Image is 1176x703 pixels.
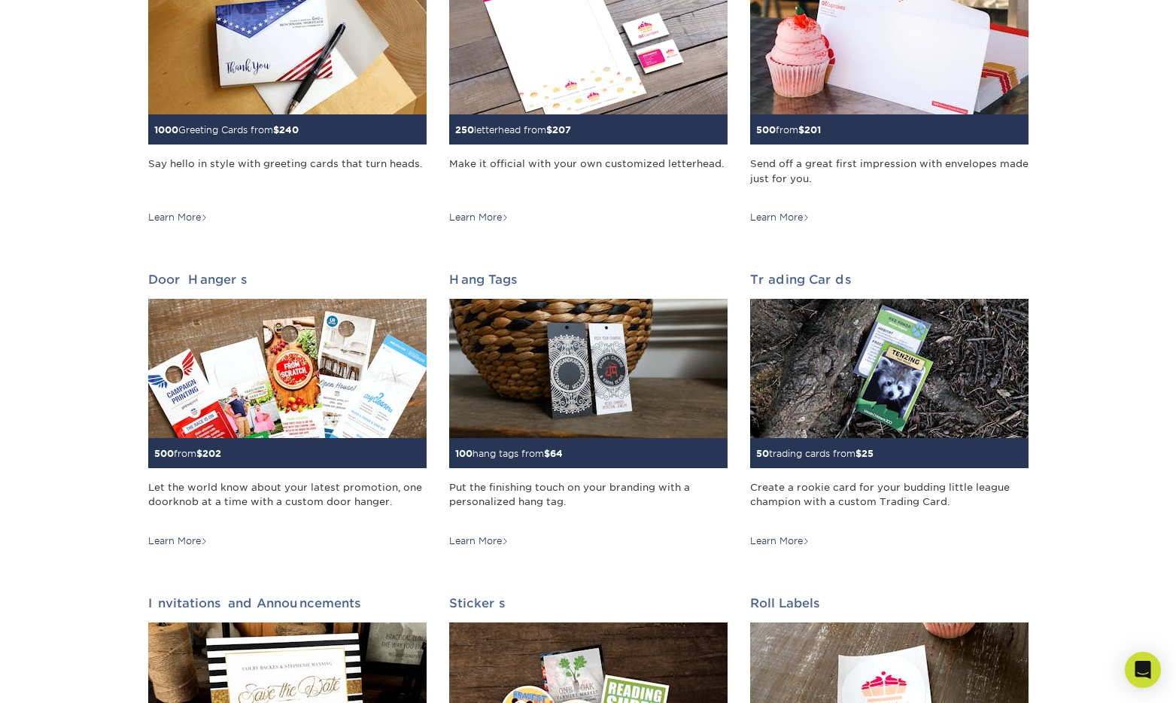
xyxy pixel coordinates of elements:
a: Door Hangers 500from$202 Let the world know about your latest promotion, one doorknob at a time w... [148,272,427,548]
span: 207 [552,124,571,135]
div: Let the world know about your latest promotion, one doorknob at a time with a custom door hanger. [148,480,427,524]
h2: Roll Labels [750,596,1029,610]
small: hang tags from [455,448,563,459]
div: Create a rookie card for your budding little league champion with a custom Trading Card. [750,480,1029,524]
div: Put the finishing touch on your branding with a personalized hang tag. [449,480,728,524]
span: $ [798,124,804,135]
div: Learn More [750,211,810,224]
h2: Hang Tags [449,272,728,287]
div: Learn More [449,211,509,224]
span: $ [855,448,861,459]
img: Door Hangers [148,299,427,438]
div: Learn More [750,534,810,548]
h2: Invitations and Announcements [148,596,427,610]
div: Send off a great first impression with envelopes made just for you. [750,157,1029,200]
a: Trading Cards 50trading cards from$25 Create a rookie card for your budding little league champio... [750,272,1029,548]
div: Open Intercom Messenger [1125,652,1161,688]
div: Say hello in style with greeting cards that turn heads. [148,157,427,200]
span: 240 [279,124,299,135]
small: from [154,448,221,459]
span: $ [273,124,279,135]
span: 100 [455,448,473,459]
span: 250 [455,124,474,135]
span: 1000 [154,124,178,135]
span: 500 [154,448,174,459]
div: Learn More [449,534,509,548]
span: $ [544,448,550,459]
span: $ [196,448,202,459]
span: 64 [550,448,563,459]
div: Learn More [148,211,208,224]
div: Learn More [148,534,208,548]
img: Hang Tags [449,299,728,438]
small: trading cards from [756,448,874,459]
small: from [756,124,821,135]
img: Trading Cards [750,299,1029,438]
h2: Stickers [449,596,728,610]
span: 201 [804,124,821,135]
small: Greeting Cards from [154,124,299,135]
h2: Door Hangers [148,272,427,287]
span: $ [546,124,552,135]
span: 25 [861,448,874,459]
span: 50 [756,448,769,459]
small: letterhead from [455,124,571,135]
div: Make it official with your own customized letterhead. [449,157,728,200]
span: 500 [756,124,776,135]
h2: Trading Cards [750,272,1029,287]
span: 202 [202,448,221,459]
a: Hang Tags 100hang tags from$64 Put the finishing touch on your branding with a personalized hang ... [449,272,728,548]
